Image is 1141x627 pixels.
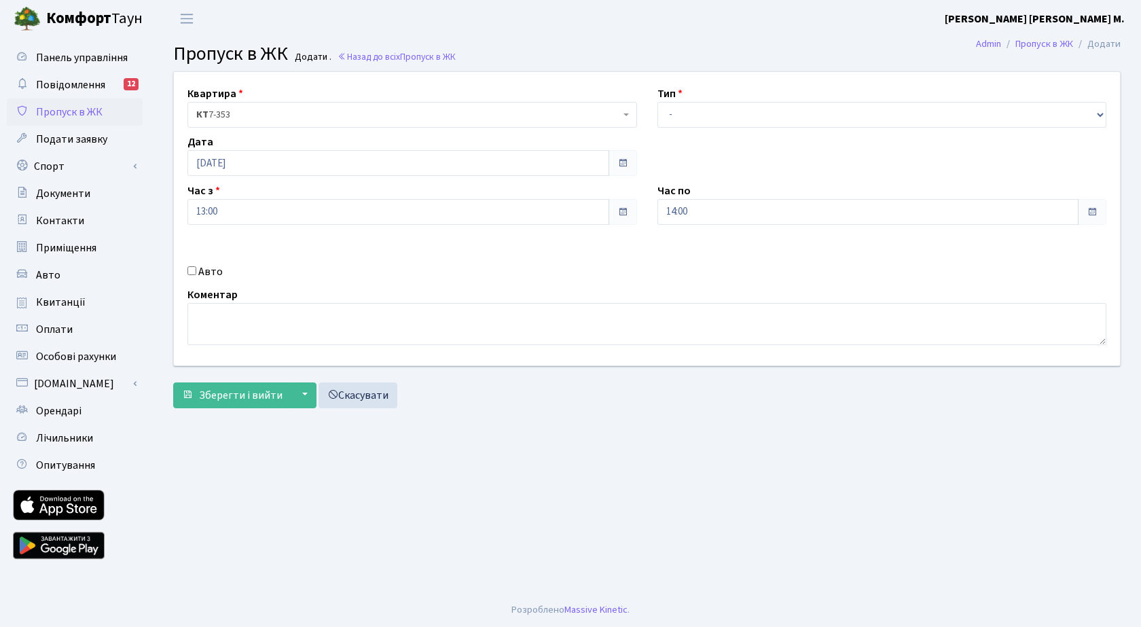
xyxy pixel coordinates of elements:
[36,268,60,283] span: Авто
[7,316,143,343] a: Оплати
[36,240,96,255] span: Приміщення
[36,458,95,473] span: Опитування
[124,78,139,90] div: 12
[7,425,143,452] a: Лічильники
[198,264,223,280] label: Авто
[196,108,209,122] b: КТ
[36,213,84,228] span: Контакти
[7,126,143,153] a: Подати заявку
[7,289,143,316] a: Квитанції
[7,234,143,262] a: Приміщення
[1073,37,1121,52] li: Додати
[657,183,691,199] label: Час по
[1015,37,1073,51] a: Пропуск в ЖК
[187,102,637,128] span: <b>КТ</b>&nbsp;&nbsp;&nbsp;&nbsp;7-353
[7,44,143,71] a: Панель управління
[945,12,1125,26] b: [PERSON_NAME] [PERSON_NAME] М.
[7,370,143,397] a: [DOMAIN_NAME]
[14,5,41,33] img: logo.png
[36,322,73,337] span: Оплати
[7,207,143,234] a: Контакти
[400,50,456,63] span: Пропуск в ЖК
[36,132,107,147] span: Подати заявку
[196,108,620,122] span: <b>КТ</b>&nbsp;&nbsp;&nbsp;&nbsp;7-353
[36,186,90,201] span: Документи
[36,349,116,364] span: Особові рахунки
[657,86,683,102] label: Тип
[7,262,143,289] a: Авто
[187,183,220,199] label: Час з
[7,71,143,98] a: Повідомлення12
[36,295,86,310] span: Квитанції
[173,382,291,408] button: Зберегти і вийти
[338,50,456,63] a: Назад до всіхПропуск в ЖК
[187,86,243,102] label: Квартира
[36,77,105,92] span: Повідомлення
[7,98,143,126] a: Пропуск в ЖК
[564,603,628,617] a: Massive Kinetic
[199,388,283,403] span: Зберегти і вийти
[7,343,143,370] a: Особові рахунки
[956,30,1141,58] nav: breadcrumb
[511,603,630,617] div: Розроблено .
[187,287,238,303] label: Коментар
[173,40,288,67] span: Пропуск в ЖК
[46,7,111,29] b: Комфорт
[292,52,331,63] small: Додати .
[170,7,204,30] button: Переключити навігацію
[7,153,143,180] a: Спорт
[36,404,81,418] span: Орендарі
[319,382,397,408] a: Скасувати
[187,134,213,150] label: Дата
[7,180,143,207] a: Документи
[7,397,143,425] a: Орендарі
[7,452,143,479] a: Опитування
[46,7,143,31] span: Таун
[36,50,128,65] span: Панель управління
[976,37,1001,51] a: Admin
[36,105,103,120] span: Пропуск в ЖК
[36,431,93,446] span: Лічильники
[945,11,1125,27] a: [PERSON_NAME] [PERSON_NAME] М.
